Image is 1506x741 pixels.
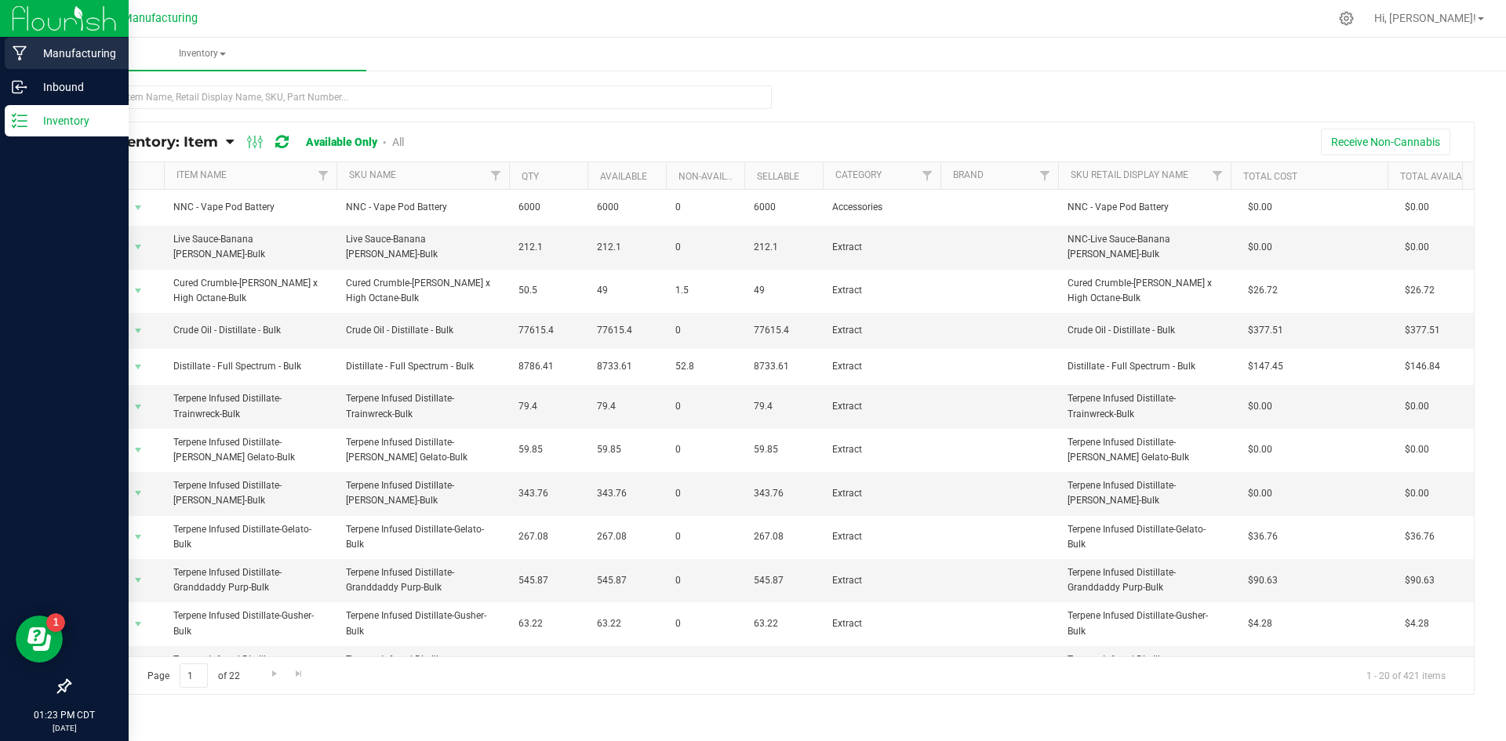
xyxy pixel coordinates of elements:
a: Filter [1205,162,1231,189]
span: select [129,356,148,378]
a: Brand [953,169,984,180]
span: 8733.61 [754,359,813,374]
span: Extract [832,442,931,457]
span: Distillate - Full Spectrum - Bulk [173,359,327,374]
a: Go to the next page [263,663,286,685]
p: [DATE] [7,722,122,734]
span: $377.51 [1240,319,1291,342]
span: 1 - 20 of 421 items [1354,663,1458,687]
span: $90.63 [1397,569,1442,592]
span: Hi, [PERSON_NAME]! [1374,12,1476,24]
span: Accessories [832,200,931,215]
span: $4.28 [1397,612,1437,635]
span: Terpene Infused Distillate-Gusher-Bulk [346,608,500,638]
span: select [129,280,148,302]
span: 0 [675,399,735,414]
span: Terpene Infused Distillate-Granddaddy Purp-Bulk [173,565,327,595]
span: Page of 22 [134,663,253,688]
span: Extract [832,359,931,374]
span: 0 [675,529,735,544]
span: $0.00 [1240,395,1280,418]
span: NNC - Vape Pod Battery [346,200,500,215]
span: 6000 [518,200,578,215]
span: Extract [832,323,931,338]
span: 6000 [754,200,813,215]
span: 212.1 [754,240,813,255]
span: Terpene Infused Distillate-Gusher-Bulk [173,608,327,638]
a: SKU Name [349,169,396,180]
span: Terpene Infused Distillate-Trainwreck-Bulk [346,391,500,421]
span: 59.85 [597,442,657,457]
a: Non-Available [678,171,748,182]
span: 77615.4 [754,323,813,338]
span: 52.8 [675,359,735,374]
span: Terpene Infused Distillate-[PERSON_NAME]-Bulk [1068,478,1221,508]
span: $90.63 [1240,569,1286,592]
span: NNC - Vape Pod Battery [1068,200,1221,215]
span: Terpene Infused Distillate-[PERSON_NAME]-Bulk [346,652,500,682]
a: Filter [311,162,336,189]
a: Available Only [306,136,377,148]
p: Inbound [27,78,122,96]
span: $0.00 [1240,196,1280,219]
span: $36.76 [1240,525,1286,548]
span: Terpene Infused Distillate-[PERSON_NAME]-Bulk [1068,652,1221,682]
a: Item Name [176,169,227,180]
span: Terpene Infused Distillate-Gelato-Bulk [1068,522,1221,552]
span: $0.00 [1397,236,1437,259]
span: 49 [754,283,813,298]
span: Cured Crumble-[PERSON_NAME] x High Octane-Bulk [1068,276,1221,306]
span: $26.72 [1397,279,1442,302]
span: select [129,197,148,219]
span: $147.45 [1240,355,1291,378]
span: NNC - Vape Pod Battery [173,200,327,215]
a: SKU Retail Display Name [1071,169,1188,180]
span: Crude Oil - Distillate - Bulk [173,323,327,338]
span: 343.76 [518,486,578,501]
span: 212.1 [518,240,578,255]
span: 79.4 [518,399,578,414]
a: Qty [522,171,539,182]
span: $36.76 [1397,525,1442,548]
span: 6000 [597,200,657,215]
inline-svg: Inbound [12,79,27,95]
iframe: Resource center unread badge [46,613,65,632]
span: 0 [675,442,735,457]
span: Distillate - Full Spectrum - Bulk [346,359,500,374]
a: Available [600,171,647,182]
span: Terpene Infused Distillate-[PERSON_NAME] Gelato-Bulk [173,435,327,465]
span: 343.76 [754,486,813,501]
span: Terpene Infused Distillate-[PERSON_NAME] Gelato-Bulk [1068,435,1221,465]
span: select [129,439,148,461]
div: Manage settings [1337,11,1356,26]
span: $0.00 [1397,395,1437,418]
span: Terpene Infused Distillate-Granddaddy Purp-Bulk [1068,565,1221,595]
span: Extract [832,240,931,255]
span: 59.85 [518,442,578,457]
span: $26.72 [1240,279,1286,302]
span: Terpene Infused Distillate-Gelato-Bulk [346,522,500,552]
p: Inventory [27,111,122,130]
span: NNC-Live Sauce-Banana [PERSON_NAME]-Bulk [1068,232,1221,262]
a: Category [835,169,882,180]
span: 63.22 [597,616,657,631]
inline-svg: Inventory [12,113,27,129]
span: 267.08 [518,529,578,544]
span: Extract [832,529,931,544]
span: Manufacturing [122,12,198,25]
span: Extract [832,399,931,414]
span: 1.5 [675,283,735,298]
span: select [129,613,148,635]
span: select [129,236,148,258]
span: 0 [675,240,735,255]
span: $0.00 [1397,196,1437,219]
span: 77615.4 [597,323,657,338]
a: Filter [483,162,509,189]
span: 63.22 [754,616,813,631]
iframe: Resource center [16,616,63,663]
span: Terpene Infused Distillate-Gelato-Bulk [173,522,327,552]
a: Filter [1032,162,1058,189]
a: Go to the last page [288,663,311,685]
span: $0.00 [1397,482,1437,505]
span: Distillate - Full Spectrum - Bulk [1068,359,1221,374]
